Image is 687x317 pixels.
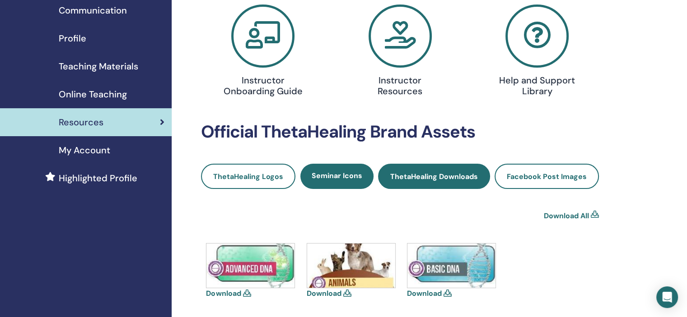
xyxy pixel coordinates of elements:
[59,143,110,157] span: My Account
[201,122,599,142] h2: Official ThetaHealing Brand Assets
[507,172,587,181] span: Facebook Post Images
[474,5,600,100] a: Help and Support Library
[544,211,589,221] a: Download All
[307,243,395,288] img: animal.jpg
[495,164,599,189] a: Facebook Post Images
[59,60,138,73] span: Teaching Materials
[378,164,490,189] a: ThetaHealing Downloads
[59,87,127,101] span: Online Teaching
[407,289,442,298] a: Download
[59,115,103,129] span: Resources
[213,172,283,181] span: ThetaHealing Logos
[200,5,326,100] a: Instructor Onboarding Guide
[407,243,495,288] img: basic.jpg
[493,75,581,96] h4: Help and Support Library
[59,4,127,17] span: Communication
[337,5,463,100] a: Instructor Resources
[219,75,307,96] h4: Instructor Onboarding Guide
[656,286,678,308] div: Open Intercom Messenger
[312,171,362,180] span: Seminar Icons
[300,164,374,189] a: Seminar Icons
[356,75,444,96] h4: Instructor Resources
[307,289,341,298] a: Download
[390,172,478,181] span: ThetaHealing Downloads
[206,289,241,298] a: Download
[206,243,294,288] img: advanced.jpg
[201,164,295,189] a: ThetaHealing Logos
[59,171,137,185] span: Highlighted Profile
[59,32,86,45] span: Profile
